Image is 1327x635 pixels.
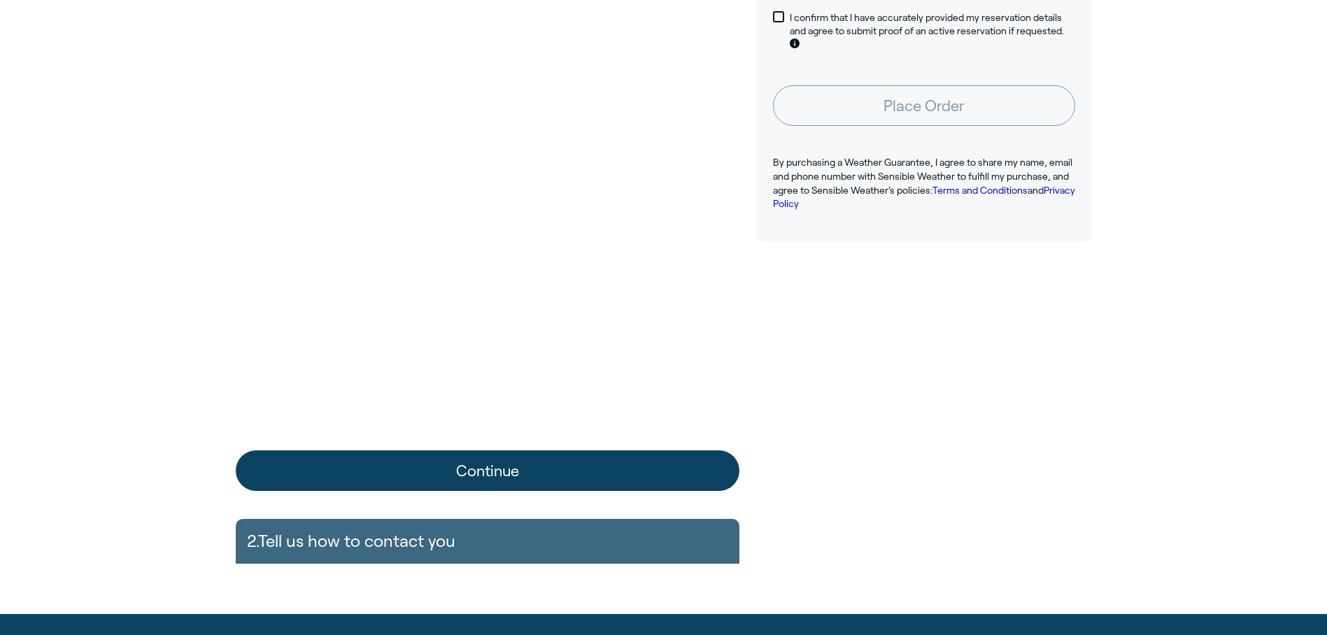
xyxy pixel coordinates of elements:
iframe: PayPal-paypal [236,392,739,430]
a: Terms and Conditions [932,185,1028,196]
button: Place Order [773,85,1075,126]
p: I confirm that I have accurately provided my reservation details and agree to submit proof of an ... [790,11,1075,52]
button: Continue [236,450,739,491]
iframe: Customer reviews powered by Trustpilot [756,264,1092,362]
p: By purchasing a Weather Guarantee, I agree to share my name, email and phone number with Sensible... [773,156,1075,211]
